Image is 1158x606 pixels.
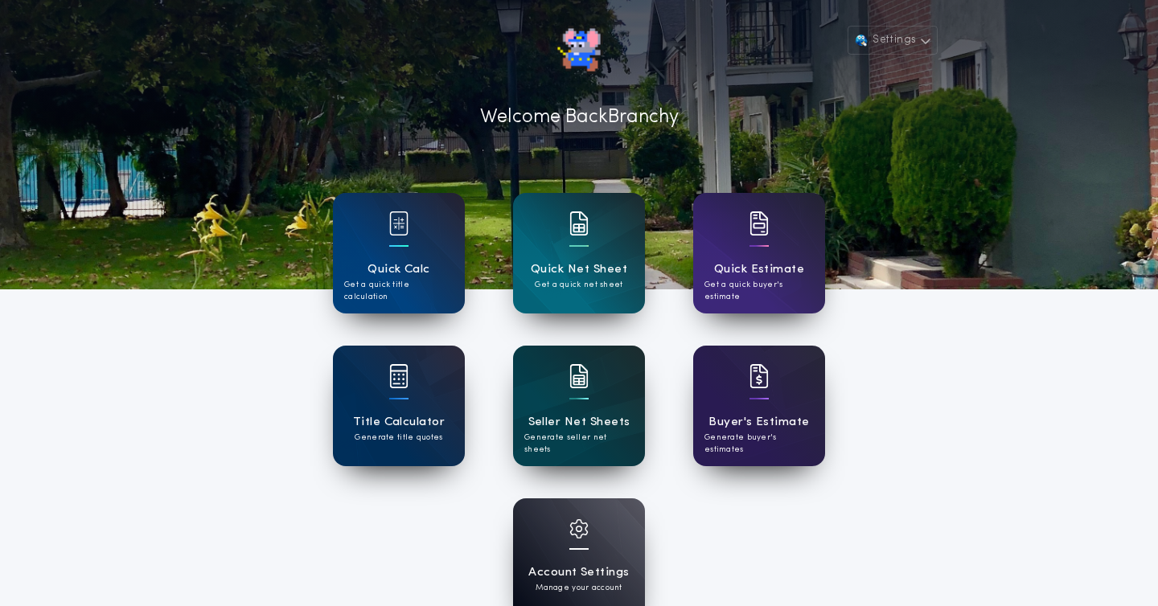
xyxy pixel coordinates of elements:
[714,260,805,279] h1: Quick Estimate
[528,563,629,582] h1: Account Settings
[513,193,645,313] a: card iconQuick Net SheetGet a quick net sheet
[569,519,589,538] img: card icon
[353,413,445,432] h1: Title Calculator
[704,432,814,456] p: Generate buyer's estimates
[708,413,809,432] h1: Buyer's Estimate
[480,103,679,132] p: Welcome Back Branchy
[536,582,622,594] p: Manage your account
[569,364,589,388] img: card icon
[535,279,622,291] p: Get a quick net sheet
[333,346,465,466] a: card iconTitle CalculatorGenerate title quotes
[333,193,465,313] a: card iconQuick CalcGet a quick title calculation
[528,413,630,432] h1: Seller Net Sheets
[704,279,814,303] p: Get a quick buyer's estimate
[389,364,409,388] img: card icon
[513,346,645,466] a: card iconSeller Net SheetsGenerate seller net sheets
[848,26,938,55] button: Settings
[389,211,409,235] img: card icon
[555,26,603,74] img: account-logo
[749,364,769,388] img: card icon
[368,260,430,279] h1: Quick Calc
[524,432,634,456] p: Generate seller net sheets
[531,260,627,279] h1: Quick Net Sheet
[693,193,825,313] a: card iconQuick EstimateGet a quick buyer's estimate
[853,32,869,48] img: user avatar
[344,279,454,303] p: Get a quick title calculation
[569,211,589,235] img: card icon
[355,432,442,444] p: Generate title quotes
[749,211,769,235] img: card icon
[693,346,825,466] a: card iconBuyer's EstimateGenerate buyer's estimates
